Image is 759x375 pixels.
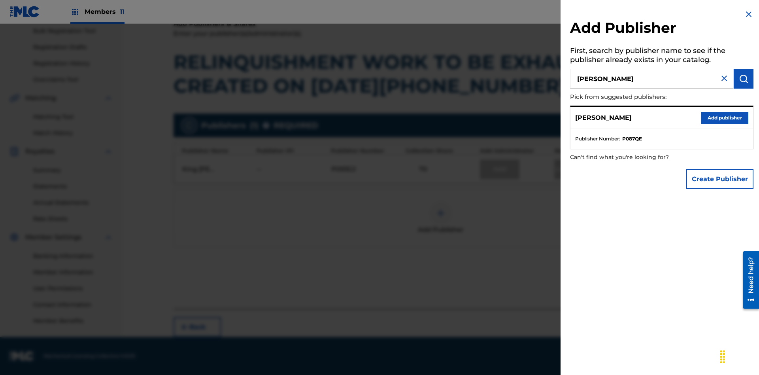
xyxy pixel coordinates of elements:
[701,112,748,124] button: Add publisher
[570,149,708,165] p: Can't find what you're looking for?
[719,337,759,375] iframe: Chat Widget
[570,89,708,106] p: Pick from suggested publishers:
[716,345,729,369] div: Drag
[570,44,753,69] h5: First, search by publisher name to see if the publisher already exists in your catalog.
[575,113,632,123] p: [PERSON_NAME]
[120,8,125,15] span: 11
[739,74,748,83] img: Search Works
[622,135,642,142] strong: P087QE
[85,7,125,16] span: Members
[686,169,753,189] button: Create Publisher
[570,69,734,89] input: Search publisher's name
[737,248,759,313] iframe: Resource Center
[70,7,80,17] img: Top Rightsholders
[575,135,620,142] span: Publisher Number :
[570,19,753,39] h2: Add Publisher
[719,74,729,83] img: close
[9,6,40,17] img: MLC Logo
